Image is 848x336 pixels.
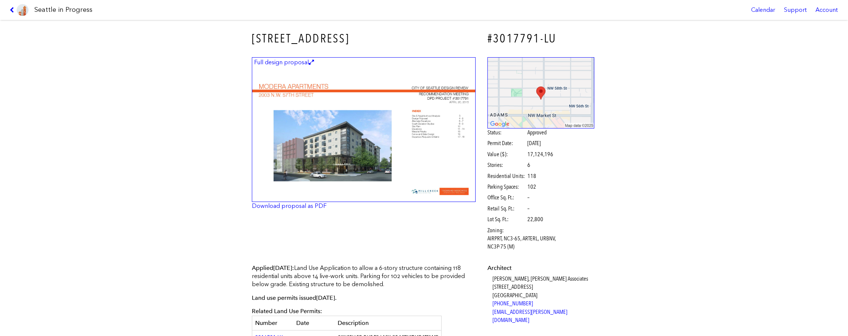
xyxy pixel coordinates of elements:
[316,294,335,301] span: [DATE]
[252,202,327,209] a: Download proposal as PDF
[527,150,553,158] span: 17,124,196
[527,193,530,202] span: –
[252,316,293,330] th: Number
[527,172,536,180] span: 118
[252,30,476,47] h3: [STREET_ADDRESS]
[487,205,526,213] span: Retail Sq. Ft.:
[487,57,594,128] img: staticmap
[273,264,292,271] span: [DATE]
[493,275,594,324] dd: [PERSON_NAME], [PERSON_NAME] Associates [STREET_ADDRESS] [GEOGRAPHIC_DATA]
[252,57,476,202] a: Full design proposal
[487,30,594,47] h4: #3017791-LU
[17,4,28,16] img: favicon-96x96.png
[293,316,335,330] th: Date
[252,264,294,271] span: Applied :
[527,205,530,213] span: –
[487,234,565,251] span: AIRPRT, NC3-65, ARTERL, URBNV, NC3P-75 (M)
[487,264,594,272] dt: Architect
[487,161,526,169] span: Stories:
[252,57,476,202] img: 1.jpg
[34,5,92,14] h1: Seattle in Progress
[487,226,526,234] span: Zoning:
[527,128,547,137] span: Approved
[487,193,526,202] span: Office Sq. Ft.:
[493,308,567,323] a: [EMAIL_ADDRESS][PERSON_NAME][DOMAIN_NAME]
[493,300,533,307] a: [PHONE_NUMBER]
[487,172,526,180] span: Residential Units:
[487,183,526,191] span: Parking Spaces:
[487,215,526,223] span: Lot Sq. Ft.:
[487,139,526,147] span: Permit Date:
[252,294,476,302] p: Land use permits issued .
[527,215,543,223] span: 22,800
[253,58,315,66] figcaption: Full design proposal
[252,264,476,289] p: Land Use Application to allow a 6-story structure containing 118 residential units above 14 live-...
[335,316,442,330] th: Description
[527,183,536,191] span: 102
[252,308,322,315] span: Related Land Use Permits:
[487,128,526,137] span: Status:
[487,150,526,158] span: Value ($):
[527,140,541,147] span: [DATE]
[527,161,530,169] span: 6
